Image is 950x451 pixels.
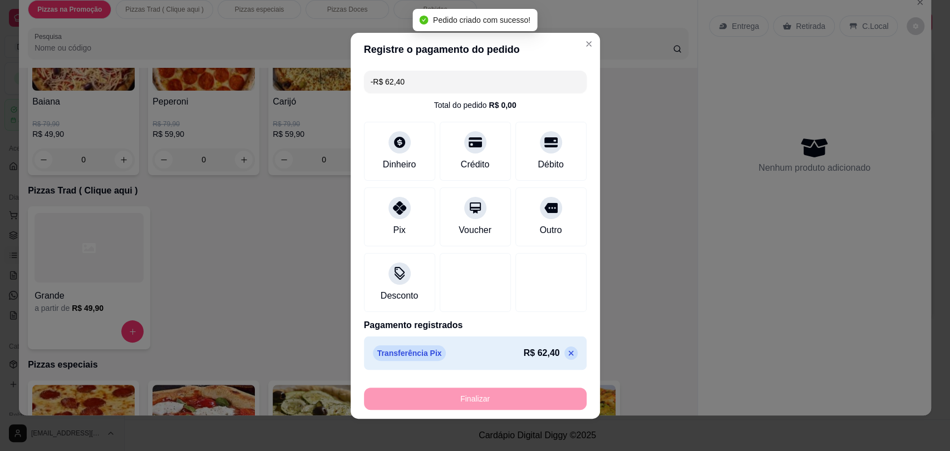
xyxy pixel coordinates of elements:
[524,346,560,360] p: R$ 62,40
[364,319,587,332] p: Pagamento registrados
[381,289,419,303] div: Desconto
[459,224,491,237] div: Voucher
[383,158,416,171] div: Dinheiro
[489,100,516,111] div: R$ 0,00
[351,33,600,66] header: Registre o pagamento do pedido
[538,158,563,171] div: Débito
[580,35,598,53] button: Close
[434,100,516,111] div: Total do pedido
[539,224,562,237] div: Outro
[371,71,580,93] input: Ex.: hambúrguer de cordeiro
[393,224,405,237] div: Pix
[461,158,490,171] div: Crédito
[373,345,446,361] p: Transferência Pix
[433,16,530,24] span: Pedido criado com sucesso!
[420,16,429,24] span: check-circle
